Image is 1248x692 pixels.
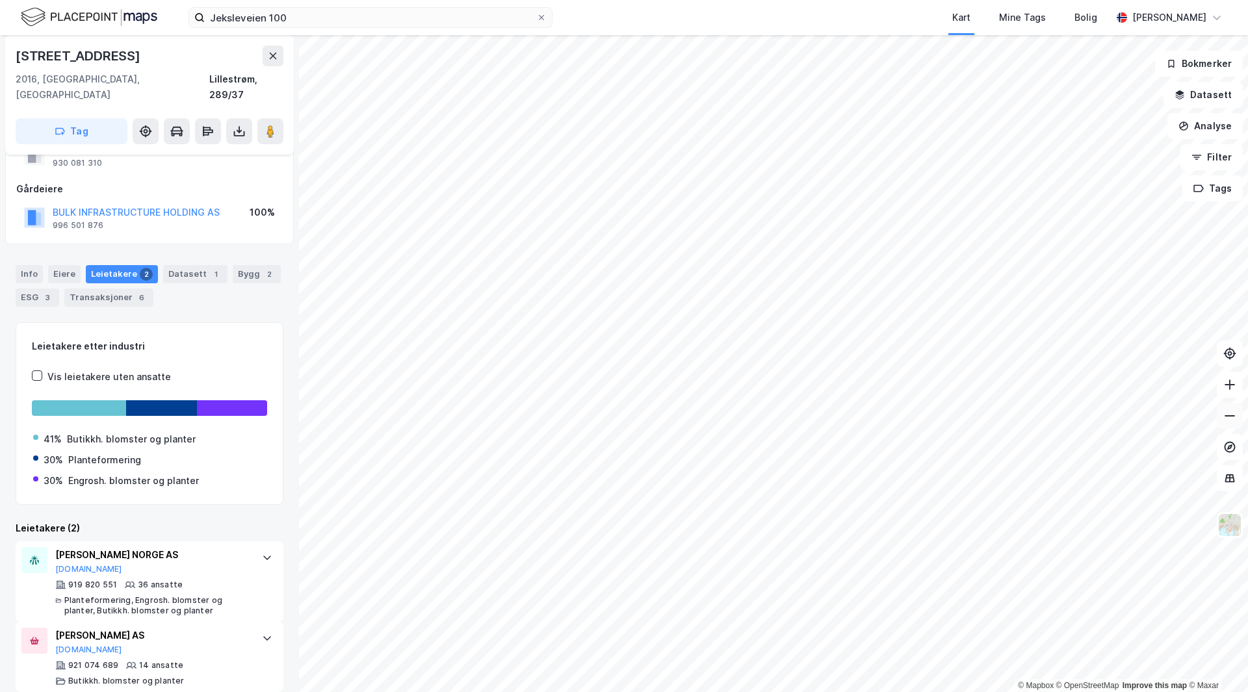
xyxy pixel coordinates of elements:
[1155,51,1243,77] button: Bokmerker
[1123,681,1187,690] a: Improve this map
[205,8,536,27] input: Søk på adresse, matrikkel, gårdeiere, leietakere eller personer
[1056,681,1119,690] a: OpenStreetMap
[68,452,141,468] div: Planteformering
[55,645,122,655] button: [DOMAIN_NAME]
[44,473,63,489] div: 30%
[952,10,970,25] div: Kart
[16,118,127,144] button: Tag
[135,291,148,304] div: 6
[47,369,171,385] div: Vis leietakere uten ansatte
[233,265,281,283] div: Bygg
[209,268,222,281] div: 1
[139,660,183,671] div: 14 ansatte
[55,547,249,563] div: [PERSON_NAME] NORGE AS
[263,268,276,281] div: 2
[64,288,153,307] div: Transaksjoner
[55,564,122,574] button: [DOMAIN_NAME]
[41,291,54,304] div: 3
[55,628,249,643] div: [PERSON_NAME] AS
[1018,681,1054,690] a: Mapbox
[67,431,196,447] div: Butikkh. blomster og planter
[68,660,118,671] div: 921 074 689
[68,580,117,590] div: 919 820 551
[16,288,59,307] div: ESG
[86,265,158,283] div: Leietakere
[1183,630,1248,692] div: Kontrollprogram for chat
[16,71,209,103] div: 2016, [GEOGRAPHIC_DATA], [GEOGRAPHIC_DATA]
[44,452,63,468] div: 30%
[1163,82,1243,108] button: Datasett
[1167,113,1243,139] button: Analyse
[138,580,183,590] div: 36 ansatte
[1182,175,1243,201] button: Tags
[48,265,81,283] div: Eiere
[250,205,275,220] div: 100%
[1074,10,1097,25] div: Bolig
[64,595,249,616] div: Planteformering, Engrosh. blomster og planter, Butikkh. blomster og planter
[21,6,157,29] img: logo.f888ab2527a4732fd821a326f86c7f29.svg
[209,71,283,103] div: Lillestrøm, 289/37
[16,265,43,283] div: Info
[140,268,153,281] div: 2
[68,676,185,686] div: Butikkh. blomster og planter
[53,220,103,231] div: 996 501 876
[1217,513,1242,537] img: Z
[999,10,1046,25] div: Mine Tags
[16,181,283,197] div: Gårdeiere
[163,265,227,283] div: Datasett
[1183,630,1248,692] iframe: Chat Widget
[16,45,143,66] div: [STREET_ADDRESS]
[1180,144,1243,170] button: Filter
[1132,10,1206,25] div: [PERSON_NAME]
[68,473,199,489] div: Engrosh. blomster og planter
[44,431,62,447] div: 41%
[16,520,283,536] div: Leietakere (2)
[53,158,102,168] div: 930 081 310
[32,339,267,354] div: Leietakere etter industri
